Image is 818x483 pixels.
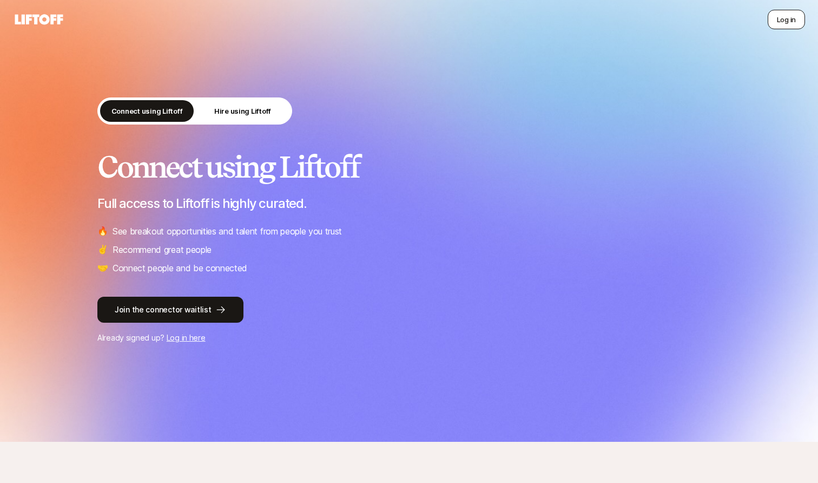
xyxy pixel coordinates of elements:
[768,10,805,29] button: Log in
[97,224,108,238] span: 🔥
[113,224,342,238] p: See breakout opportunities and talent from people you trust
[97,297,243,323] button: Join the connector waitlist
[214,106,271,116] p: Hire using Liftoff
[111,106,183,116] p: Connect using Liftoff
[97,261,108,275] span: 🤝
[97,297,721,323] a: Join the connector waitlist
[97,243,108,257] span: ✌️
[167,333,206,342] a: Log in here
[113,243,212,257] p: Recommend great people
[97,331,721,344] p: Already signed up?
[97,151,721,183] h2: Connect using Liftoff
[97,196,721,211] p: Full access to Liftoff is highly curated.
[113,261,247,275] p: Connect people and be connected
